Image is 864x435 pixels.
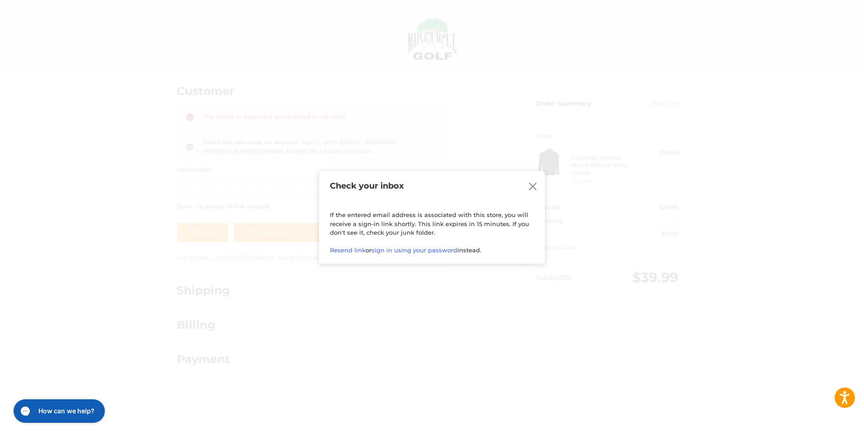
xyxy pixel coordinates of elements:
h2: Check your inbox [330,181,534,191]
iframe: Gorgias live chat messenger [9,396,108,426]
a: Resend link [330,247,366,254]
a: sign in using your password [371,247,457,254]
p: or instead. [330,246,534,255]
span: If the entered email address is associated with this store, you will receive a sign-in link short... [330,212,529,236]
